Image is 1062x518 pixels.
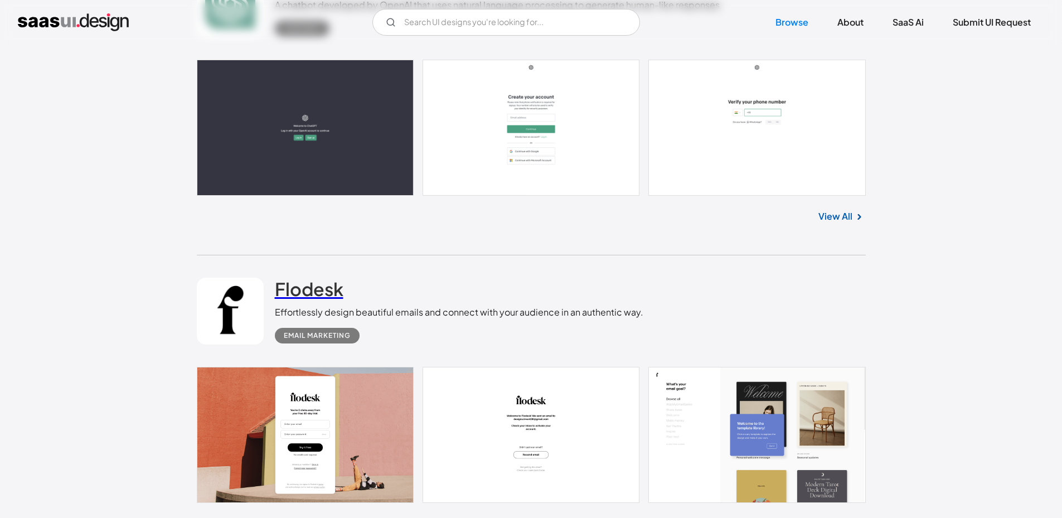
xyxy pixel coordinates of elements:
[18,13,129,31] a: home
[275,278,343,306] a: Flodesk
[879,10,937,35] a: SaaS Ai
[824,10,877,35] a: About
[275,306,643,319] div: Effortlessly design beautiful emails and connect with your audience in an authentic way.
[275,278,343,300] h2: Flodesk
[939,10,1044,35] a: Submit UI Request
[762,10,822,35] a: Browse
[372,9,640,36] input: Search UI designs you're looking for...
[284,329,351,342] div: Email Marketing
[818,210,852,223] a: View All
[372,9,640,36] form: Email Form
